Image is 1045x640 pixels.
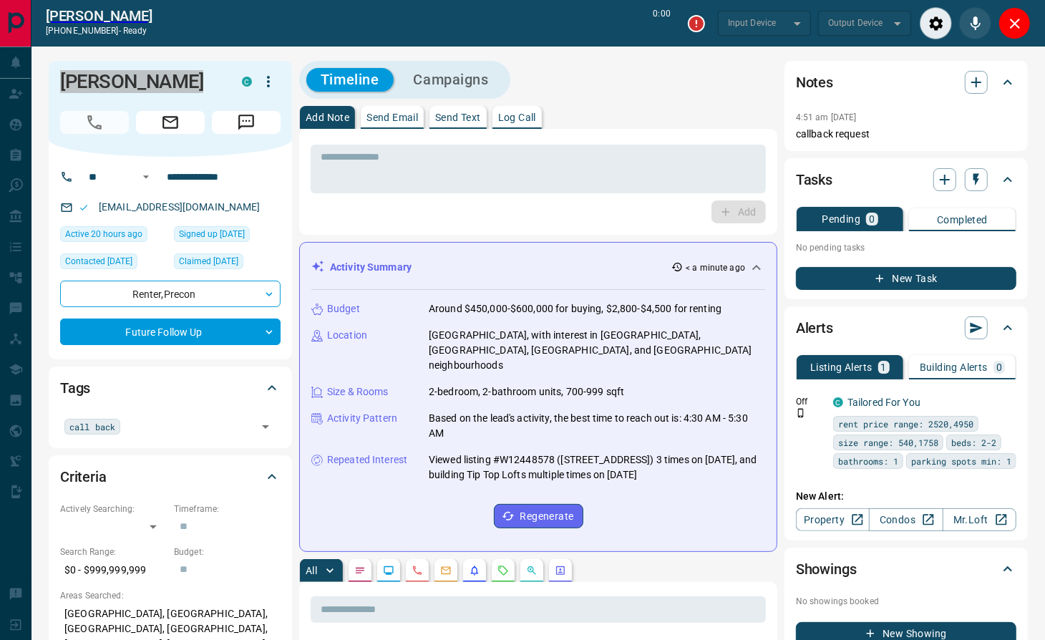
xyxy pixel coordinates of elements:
[796,71,833,94] h2: Notes
[796,408,806,418] svg: Push Notification Only
[959,7,991,39] div: Mute
[881,362,887,372] p: 1
[653,7,671,39] p: 0:00
[60,70,220,93] h1: [PERSON_NAME]
[429,384,624,399] p: 2-bedroom, 2-bathroom units, 700-999 sqft
[838,417,973,431] span: rent price range: 2520,4950
[366,112,418,122] p: Send Email
[796,558,857,581] h2: Showings
[327,301,360,316] p: Budget
[99,201,261,213] a: [EMAIL_ADDRESS][DOMAIN_NAME]
[869,214,875,224] p: 0
[869,508,943,531] a: Condos
[46,7,152,24] a: [PERSON_NAME]
[60,546,167,558] p: Search Range:
[399,68,503,92] button: Campaigns
[327,328,367,343] p: Location
[123,26,147,36] span: ready
[412,565,423,576] svg: Calls
[60,319,281,345] div: Future Follow Up
[796,267,1016,290] button: New Task
[796,395,825,408] p: Off
[796,508,870,531] a: Property
[911,454,1011,468] span: parking spots min: 1
[306,112,349,122] p: Add Note
[796,237,1016,258] p: No pending tasks
[847,397,920,408] a: Tailored For You
[60,503,167,515] p: Actively Searching:
[60,253,167,273] div: Wed Sep 03 2025
[429,452,765,483] p: Viewed listing #W12448578 ([STREET_ADDRESS]) 3 times on [DATE], and building Tip Top Lofts multip...
[174,226,281,246] div: Mon Jan 13 2020
[60,460,281,494] div: Criteria
[60,465,107,488] h2: Criteria
[435,112,481,122] p: Send Text
[555,565,566,576] svg: Agent Actions
[60,111,129,134] span: Call
[833,397,843,407] div: condos.ca
[256,417,276,437] button: Open
[327,452,407,467] p: Repeated Interest
[354,565,366,576] svg: Notes
[174,503,281,515] p: Timeframe:
[796,595,1016,608] p: No showings booked
[810,362,873,372] p: Listing Alerts
[497,565,509,576] svg: Requests
[174,546,281,558] p: Budget:
[212,111,281,134] span: Message
[60,558,167,582] p: $0 - $999,999,999
[136,111,205,134] span: Email
[796,168,832,191] h2: Tasks
[951,435,996,450] span: beds: 2-2
[137,168,155,185] button: Open
[686,261,745,274] p: < a minute ago
[937,215,988,225] p: Completed
[796,163,1016,197] div: Tasks
[920,362,988,372] p: Building Alerts
[60,281,281,307] div: Renter , Precon
[383,565,394,576] svg: Lead Browsing Activity
[65,227,142,241] span: Active 20 hours ago
[306,68,394,92] button: Timeline
[179,254,238,268] span: Claimed [DATE]
[526,565,538,576] svg: Opportunities
[498,112,536,122] p: Log Call
[920,7,952,39] div: Audio Settings
[65,254,132,268] span: Contacted [DATE]
[998,7,1031,39] div: Close
[60,226,167,246] div: Mon Oct 13 2025
[429,411,765,441] p: Based on the lead's activity, the best time to reach out is: 4:30 AM - 5:30 AM
[796,316,833,339] h2: Alerts
[179,227,245,241] span: Signed up [DATE]
[838,454,898,468] span: bathrooms: 1
[69,420,115,434] span: call back
[796,311,1016,345] div: Alerts
[796,489,1016,504] p: New Alert:
[311,254,765,281] div: Activity Summary< a minute ago
[60,371,281,405] div: Tags
[330,260,412,275] p: Activity Summary
[943,508,1016,531] a: Mr.Loft
[429,301,721,316] p: Around $450,000-$600,000 for buying, $2,800-$4,500 for renting
[429,328,765,373] p: [GEOGRAPHIC_DATA], with interest in [GEOGRAPHIC_DATA], [GEOGRAPHIC_DATA], [GEOGRAPHIC_DATA], and ...
[494,504,583,528] button: Regenerate
[60,377,90,399] h2: Tags
[79,203,89,213] svg: Email Valid
[822,214,860,224] p: Pending
[327,384,389,399] p: Size & Rooms
[60,589,281,602] p: Areas Searched:
[469,565,480,576] svg: Listing Alerts
[46,24,152,37] p: [PHONE_NUMBER] -
[242,77,252,87] div: condos.ca
[306,566,317,576] p: All
[174,253,281,273] div: Sat Apr 02 2022
[838,435,938,450] span: size range: 540,1758
[796,112,857,122] p: 4:51 am [DATE]
[796,552,1016,586] div: Showings
[327,411,397,426] p: Activity Pattern
[996,362,1002,372] p: 0
[440,565,452,576] svg: Emails
[796,65,1016,100] div: Notes
[796,127,1016,142] p: callback request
